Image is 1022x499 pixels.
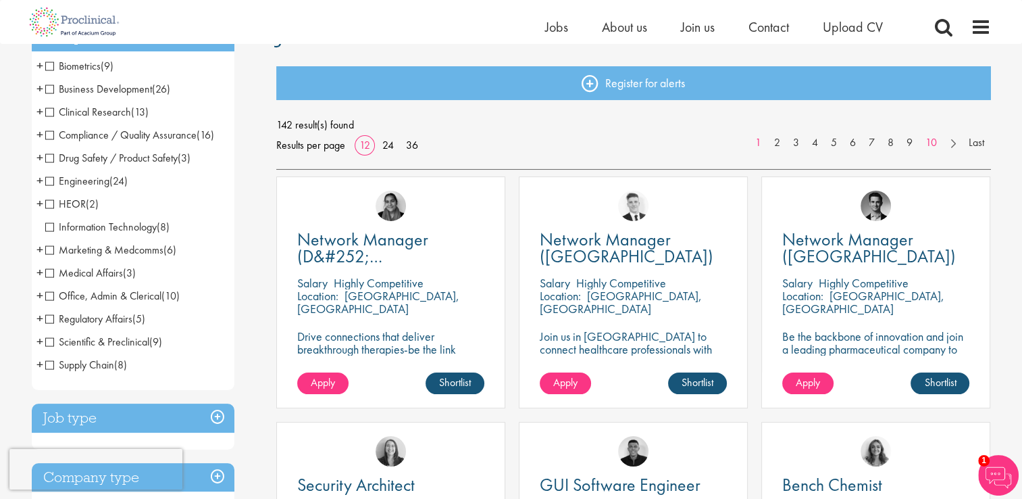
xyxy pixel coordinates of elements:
[782,231,969,265] a: Network Manager ([GEOGRAPHIC_DATA])
[861,436,891,467] img: Jackie Cerchio
[782,477,969,494] a: Bench Chemist
[45,312,145,326] span: Regulatory Affairs
[297,288,338,304] span: Location:
[45,220,170,234] span: Information Technology
[681,18,715,36] a: Join us
[311,375,335,389] span: Apply
[157,220,170,234] span: (8)
[782,330,969,381] p: Be the backbone of innovation and join a leading pharmaceutical company to help keep life-changin...
[297,288,459,316] p: [GEOGRAPHIC_DATA], [GEOGRAPHIC_DATA]
[36,55,43,76] span: +
[36,308,43,329] span: +
[45,289,161,303] span: Office, Admin & Clerical
[276,135,345,156] span: Results per page
[45,174,109,188] span: Engineering
[862,135,882,151] a: 7
[919,135,944,151] a: 10
[602,18,647,36] a: About us
[861,191,891,221] img: Max Slevogt
[132,312,145,326] span: (5)
[978,455,1019,496] img: Chatbot
[540,373,591,394] a: Apply
[545,18,568,36] a: Jobs
[426,373,484,394] a: Shortlist
[540,288,702,316] p: [GEOGRAPHIC_DATA], [GEOGRAPHIC_DATA]
[540,275,570,291] span: Salary
[297,473,415,496] span: Security Architect
[36,124,43,145] span: +
[45,105,131,119] span: Clinical Research
[805,135,825,151] a: 4
[540,477,727,494] a: GUI Software Engineer
[553,375,578,389] span: Apply
[178,151,190,165] span: (3)
[540,330,727,381] p: Join us in [GEOGRAPHIC_DATA] to connect healthcare professionals with breakthrough therapies and ...
[823,18,883,36] a: Upload CV
[376,191,406,221] img: Anjali Parbhu
[163,243,176,257] span: (6)
[101,59,113,73] span: (9)
[45,82,152,96] span: Business Development
[782,373,834,394] a: Apply
[45,312,132,326] span: Regulatory Affairs
[334,275,424,291] p: Highly Competitive
[911,373,969,394] a: Shortlist
[297,477,484,494] a: Security Architect
[276,66,991,100] a: Register for alerts
[197,128,214,142] span: (16)
[540,473,700,496] span: GUI Software Engineer
[45,358,127,372] span: Supply Chain
[748,18,789,36] span: Contact
[378,138,399,152] a: 24
[540,228,713,268] span: Network Manager ([GEOGRAPHIC_DATA])
[376,436,406,467] img: Mia Kellerman
[36,331,43,352] span: +
[843,135,863,151] a: 6
[36,354,43,375] span: +
[86,197,99,211] span: (2)
[540,231,727,265] a: Network Manager ([GEOGRAPHIC_DATA])
[161,289,180,303] span: (10)
[618,436,648,467] img: Christian Andersen
[782,288,823,304] span: Location:
[900,135,919,151] a: 9
[45,174,128,188] span: Engineering
[45,128,214,142] span: Compliance / Quality Assurance
[45,82,170,96] span: Business Development
[32,404,234,433] h3: Job type
[36,193,43,214] span: +
[748,135,768,151] a: 1
[152,82,170,96] span: (26)
[796,375,820,389] span: Apply
[45,335,162,349] span: Scientific & Preclinical
[297,231,484,265] a: Network Manager (D&#252;[GEOGRAPHIC_DATA])
[45,266,136,280] span: Medical Affairs
[123,266,136,280] span: (3)
[45,243,163,257] span: Marketing & Medcomms
[45,105,149,119] span: Clinical Research
[36,262,43,283] span: +
[786,135,806,151] a: 3
[45,243,176,257] span: Marketing & Medcomms
[45,266,123,280] span: Medical Affairs
[401,138,423,152] a: 36
[297,228,465,285] span: Network Manager (D&#252;[GEOGRAPHIC_DATA])
[131,105,149,119] span: (13)
[782,288,944,316] p: [GEOGRAPHIC_DATA], [GEOGRAPHIC_DATA]
[45,197,86,211] span: HEOR
[45,335,149,349] span: Scientific & Preclinical
[618,191,648,221] a: Nicolas Daniel
[668,373,727,394] a: Shortlist
[36,285,43,306] span: +
[45,358,114,372] span: Supply Chain
[978,455,990,467] span: 1
[576,275,666,291] p: Highly Competitive
[109,174,128,188] span: (24)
